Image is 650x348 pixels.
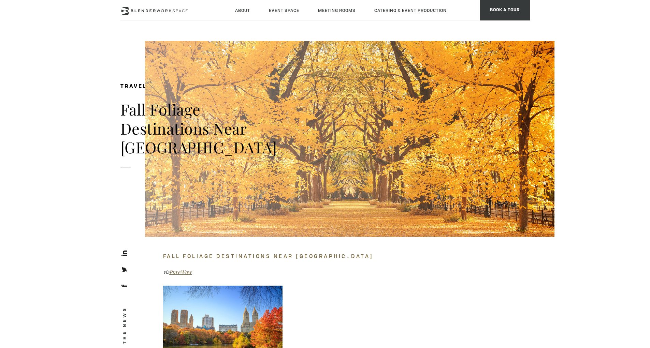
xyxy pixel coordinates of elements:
[120,84,147,89] span: Travel
[163,269,192,275] em: via
[169,269,192,275] a: PureWow
[120,100,291,157] h1: Fall Foliage Destinations Near [GEOGRAPHIC_DATA]
[163,251,453,262] h4: Fall Foliage Destinations Near [GEOGRAPHIC_DATA]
